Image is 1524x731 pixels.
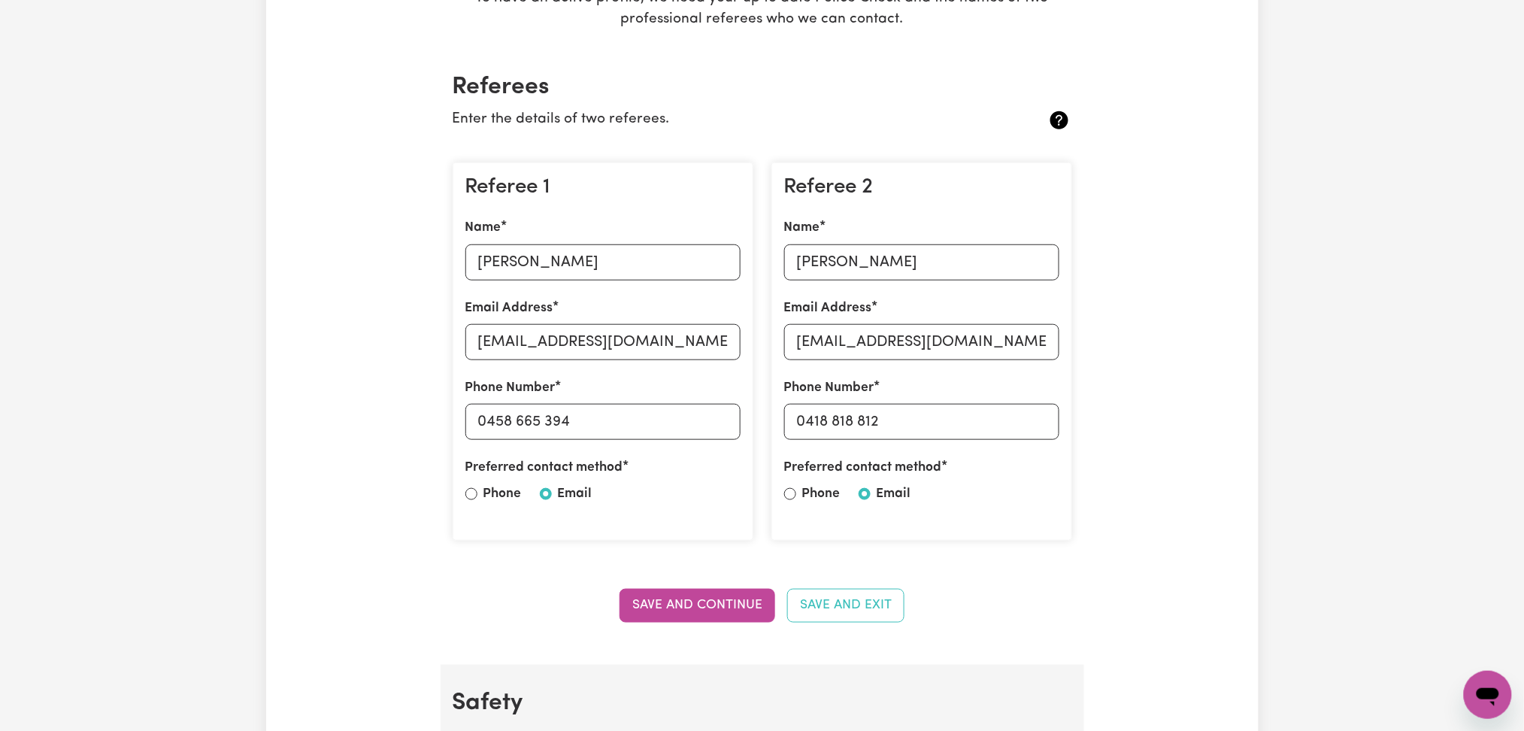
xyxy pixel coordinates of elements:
label: Name [784,218,820,238]
h2: Referees [453,73,1072,102]
label: Email [877,484,911,504]
label: Phone [483,484,522,504]
h3: Referee 1 [465,175,741,201]
label: Phone Number [784,378,874,398]
h2: Safety [453,689,1072,717]
label: Phone Number [465,378,556,398]
label: Email Address [465,299,553,318]
label: Email Address [784,299,872,318]
button: Save and Exit [787,589,904,622]
p: Enter the details of two referees. [453,109,969,131]
label: Name [465,218,501,238]
label: Email [558,484,592,504]
label: Preferred contact method [784,458,942,478]
label: Phone [802,484,841,504]
label: Preferred contact method [465,458,623,478]
button: Save and Continue [620,589,775,622]
h3: Referee 2 [784,175,1059,201]
iframe: Button to launch messaging window [1464,671,1512,719]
